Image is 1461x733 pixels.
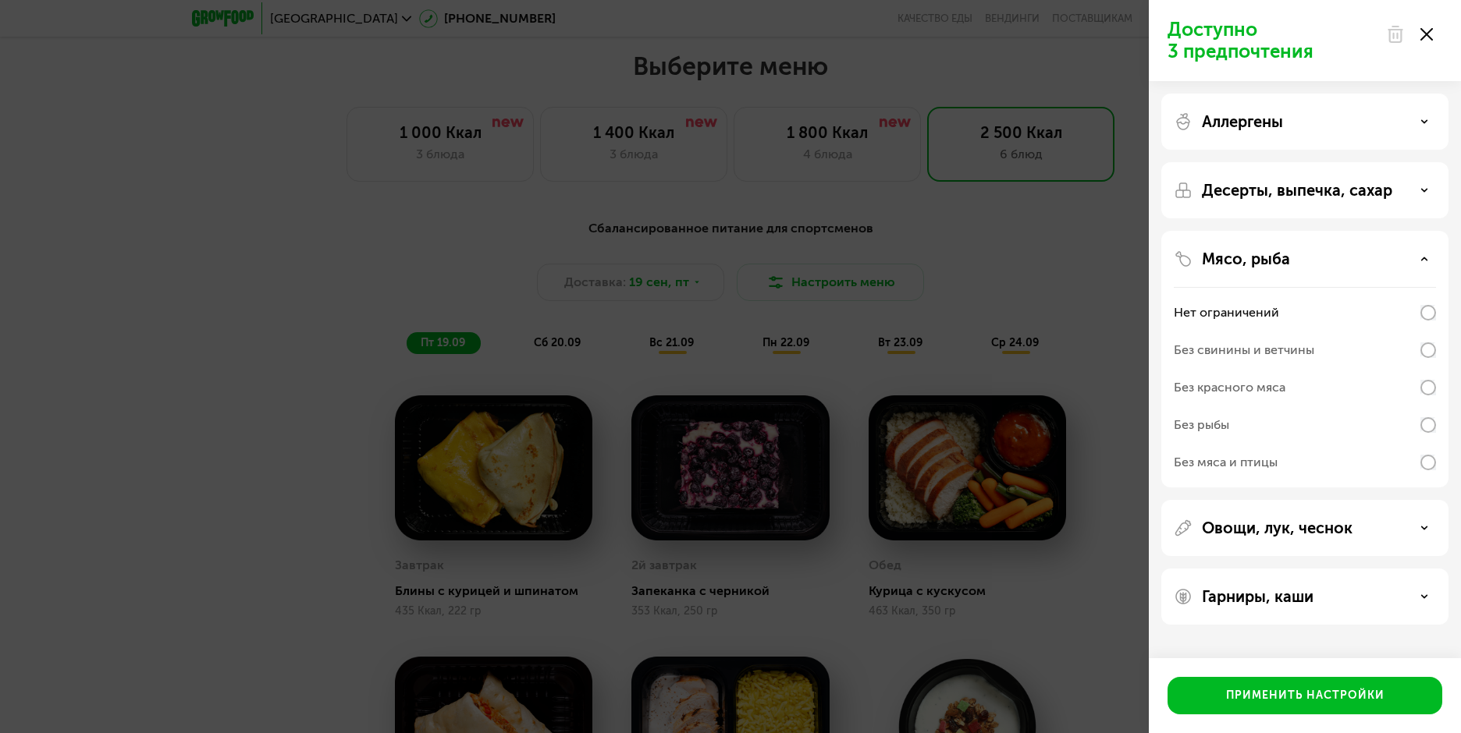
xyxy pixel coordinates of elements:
[1202,250,1290,268] p: Мясо, рыба
[1202,112,1283,131] p: Аллергены
[1168,19,1377,62] p: Доступно 3 предпочтения
[1174,453,1278,472] div: Без мяса и птицы
[1174,378,1285,397] div: Без красного мяса
[1174,341,1314,359] div: Без свинины и ветчины
[1174,416,1229,434] div: Без рыбы
[1174,303,1279,322] div: Нет ограничений
[1202,519,1353,537] p: Овощи, лук, чеснок
[1168,677,1442,714] button: Применить настройки
[1202,587,1313,606] p: Гарниры, каши
[1202,181,1392,200] p: Десерты, выпечка, сахар
[1226,688,1385,703] div: Применить настройки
